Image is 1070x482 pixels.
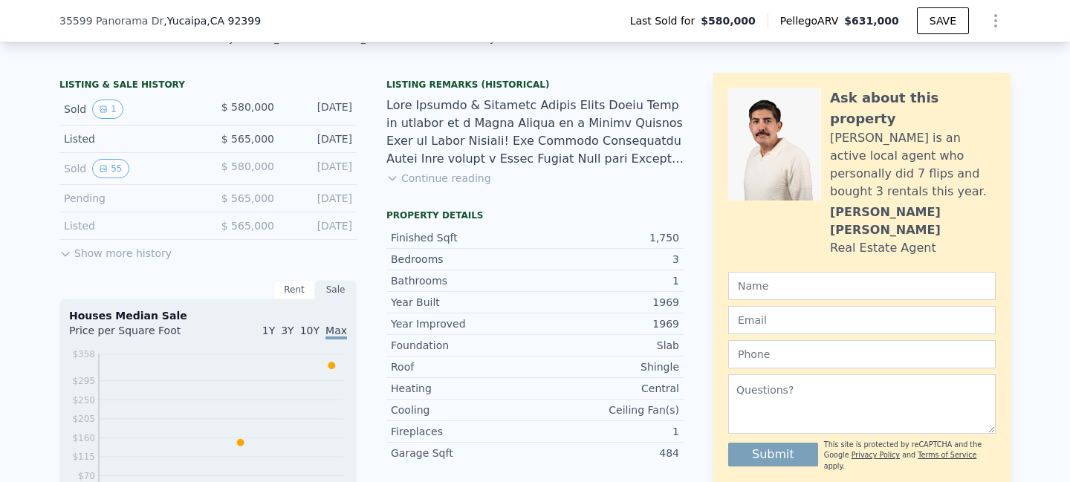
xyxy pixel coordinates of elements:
span: 1Y [262,325,275,336]
div: Sale [315,280,357,299]
input: Email [728,306,996,334]
span: $631,000 [844,15,899,27]
div: Property details [386,209,684,221]
div: Foundation [391,338,535,353]
div: Lore Ipsumdo & Sitametc Adipis Elits Doeiu Temp in utlabor et d Magna Aliqua en a Minimv Quisnos ... [386,97,684,168]
div: Cooling [391,403,535,417]
div: Year Improved [391,316,535,331]
div: Real Estate Agent [830,239,936,257]
div: Roof [391,359,535,374]
input: Phone [728,340,996,368]
tspan: $205 [72,414,95,424]
div: LISTING & SALE HISTORY [59,79,357,94]
tspan: $295 [72,376,95,386]
div: Fireplaces [391,424,535,439]
tspan: $358 [72,349,95,359]
div: Bedrooms [391,252,535,267]
tspan: $115 [72,452,95,462]
span: $ 580,000 [221,101,274,113]
tspan: $160 [72,433,95,443]
div: 1 [535,273,679,288]
div: [DATE] [286,159,352,178]
div: 1,750 [535,230,679,245]
div: 3 [535,252,679,267]
div: Year Built [391,295,535,310]
span: Pellego ARV [780,13,845,28]
span: , Yucaipa [163,13,261,28]
div: Listed [64,131,196,146]
div: Finished Sqft [391,230,535,245]
div: Shingle [535,359,679,374]
span: $ 565,000 [221,192,274,204]
a: Terms of Service [918,451,976,459]
div: Ceiling Fan(s) [535,403,679,417]
div: 1969 [535,295,679,310]
div: Sold [64,159,196,178]
span: 35599 Panorama Dr [59,13,163,28]
button: Show more history [59,240,172,261]
div: Garage Sqft [391,446,535,460]
div: [DATE] [286,131,352,146]
div: [DATE] [286,100,352,119]
div: Houses Median Sale [69,308,347,323]
div: 1969 [535,316,679,331]
button: View historical data [92,100,123,119]
div: Listed [64,218,196,233]
span: Max [325,325,347,339]
div: Heating [391,381,535,396]
span: $ 565,000 [221,220,274,232]
div: Bathrooms [391,273,535,288]
span: , CA 92399 [207,15,261,27]
div: Ask about this property [830,88,996,129]
div: Sold [64,100,196,119]
div: Listing Remarks (Historical) [386,79,684,91]
div: Slab [535,338,679,353]
div: Price per Square Foot [69,323,208,347]
div: [DATE] [286,191,352,206]
div: This site is protected by reCAPTCHA and the Google and apply. [824,440,996,472]
button: View historical data [92,159,129,178]
div: 484 [535,446,679,460]
span: 3Y [281,325,294,336]
span: Last Sold for [630,13,701,28]
tspan: $70 [78,471,95,481]
span: $580,000 [701,13,756,28]
span: $ 580,000 [221,160,274,172]
button: Show Options [981,6,1011,36]
div: Central [535,381,679,396]
div: [PERSON_NAME] is an active local agent who personally did 7 flips and bought 3 rentals this year. [830,129,996,201]
div: 1 [535,424,679,439]
button: Continue reading [386,171,491,186]
span: $ 565,000 [221,133,274,145]
tspan: $250 [72,395,95,406]
div: Pending [64,191,196,206]
a: Privacy Policy [852,451,900,459]
input: Name [728,272,996,300]
button: Submit [728,443,818,466]
div: [DATE] [286,218,352,233]
div: [PERSON_NAME] [PERSON_NAME] [830,203,996,239]
span: 10Y [300,325,320,336]
div: Rent [273,280,315,299]
button: SAVE [917,7,969,34]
